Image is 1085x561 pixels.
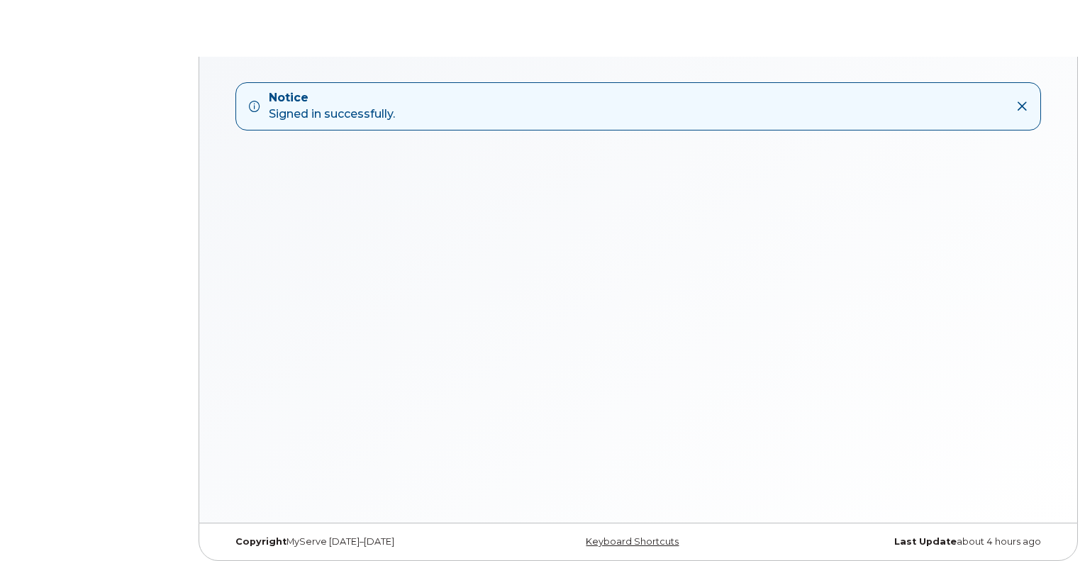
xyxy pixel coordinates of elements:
strong: Notice [269,90,395,106]
div: MyServe [DATE]–[DATE] [225,536,501,548]
a: Keyboard Shortcuts [586,536,679,547]
div: about 4 hours ago [776,536,1052,548]
div: Signed in successfully. [269,90,395,123]
strong: Copyright [235,536,286,547]
strong: Last Update [894,536,957,547]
